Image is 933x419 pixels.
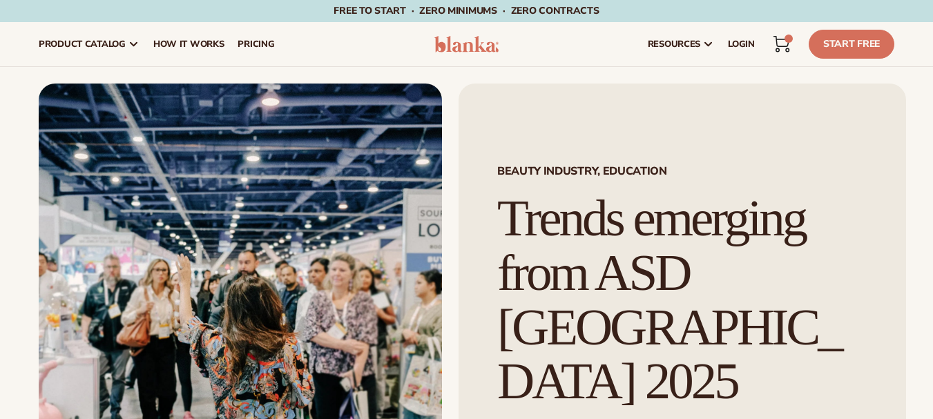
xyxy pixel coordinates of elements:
[728,39,755,50] span: LOGIN
[788,35,789,43] span: 1
[721,22,762,66] a: LOGIN
[434,36,499,52] img: logo
[809,30,894,59] a: Start Free
[231,22,281,66] a: pricing
[648,39,700,50] span: resources
[39,39,126,50] span: product catalog
[497,191,867,409] h1: Trends emerging from ASD [GEOGRAPHIC_DATA] 2025
[146,22,231,66] a: How It Works
[334,4,599,17] span: Free to start · ZERO minimums · ZERO contracts
[32,22,146,66] a: product catalog
[153,39,224,50] span: How It Works
[497,166,867,177] span: Beauty industry, Education
[238,39,274,50] span: pricing
[641,22,721,66] a: resources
